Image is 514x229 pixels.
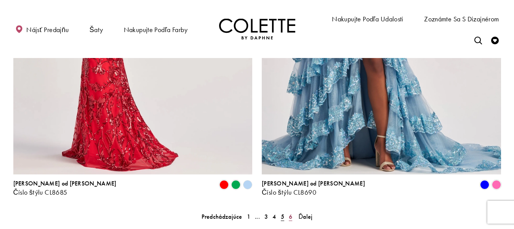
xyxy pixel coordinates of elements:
[243,180,252,189] i: Brčál
[253,211,262,222] a: ...
[287,211,295,222] a: 6
[422,8,501,29] a: Zoznámte sa s dizajnérom
[424,15,499,23] font: Zoznámte sa s dizajnérom
[13,180,117,196] div: Colette od Daphne, číslo štýlu CL8685
[330,8,405,29] span: Nakupujte podľa udalosti
[270,211,278,222] a: 4
[272,213,276,221] font: 4
[281,213,284,221] font: 5
[231,180,240,189] i: Smaragd
[26,25,69,34] font: Nájsť predajňu
[219,19,295,40] img: Colette od Daphne
[255,213,260,221] font: ...
[262,188,316,197] font: Číslo štýlu CL8690
[13,188,67,197] font: Číslo štýlu CL8685
[13,18,71,40] a: Nájsť predajňu
[289,213,292,221] font: 6
[262,211,270,222] a: 3
[296,211,315,222] a: Ďalšia strana
[298,213,312,221] font: Ďalej
[262,179,365,187] font: [PERSON_NAME] od [PERSON_NAME]
[124,25,187,34] font: Nakupujte podľa farby
[262,180,365,196] div: Colette od Daphne, číslo štýlu CL8690
[122,18,189,40] span: Nakupujte podľa farby
[90,25,103,34] font: Šaty
[245,211,253,222] a: 1
[332,15,404,23] font: Nakupujte podľa udalosti
[13,179,117,187] font: [PERSON_NAME] od [PERSON_NAME]
[492,180,501,189] i: Ružová
[480,180,489,189] i: Modrá
[199,211,245,222] a: Predchádzajúca stránka
[279,211,287,222] span: Aktuálna stránka
[472,29,484,50] a: Prepnúť vyhľadávanie
[88,18,105,40] span: Šaty
[264,213,268,221] font: 3
[219,19,295,40] a: Navštívte domovskú stránku
[489,29,501,50] a: Skontrolovať zoznam želaní
[219,180,229,189] i: Červená
[247,213,250,221] font: 1
[202,213,242,221] font: Predchádzajúce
